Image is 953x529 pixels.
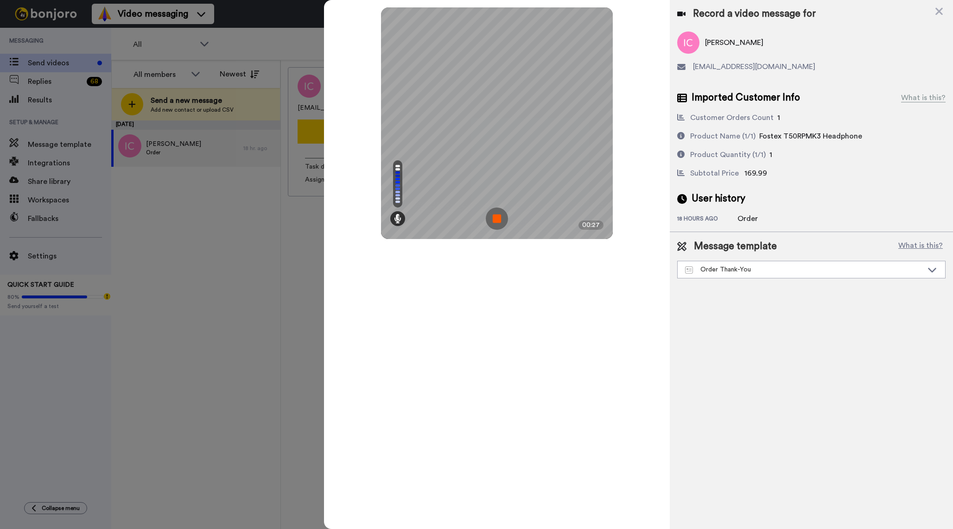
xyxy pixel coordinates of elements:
div: 18 hours ago [677,215,737,224]
span: Imported Customer Info [692,91,800,105]
span: [EMAIL_ADDRESS][DOMAIN_NAME] [693,61,815,72]
div: Subtotal Price [690,168,739,179]
span: 1 [777,114,780,121]
img: Message-temps.svg [685,266,693,274]
div: 00:27 [578,220,604,230]
button: What is this? [896,239,946,253]
img: ic_record_stop.svg [486,208,508,230]
div: Product Quantity (1/1) [690,149,766,160]
span: 1 [769,151,772,158]
span: Message template [694,239,777,253]
span: 169.99 [744,170,767,177]
span: User history [692,192,745,206]
div: Customer Orders Count [690,112,774,123]
div: Order Thank-You [685,265,923,274]
div: Product Name (1/1) [690,131,756,142]
div: What is this? [901,92,946,103]
div: Order [737,213,784,224]
span: Fostex T50RPMK3 Headphone [759,132,862,140]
